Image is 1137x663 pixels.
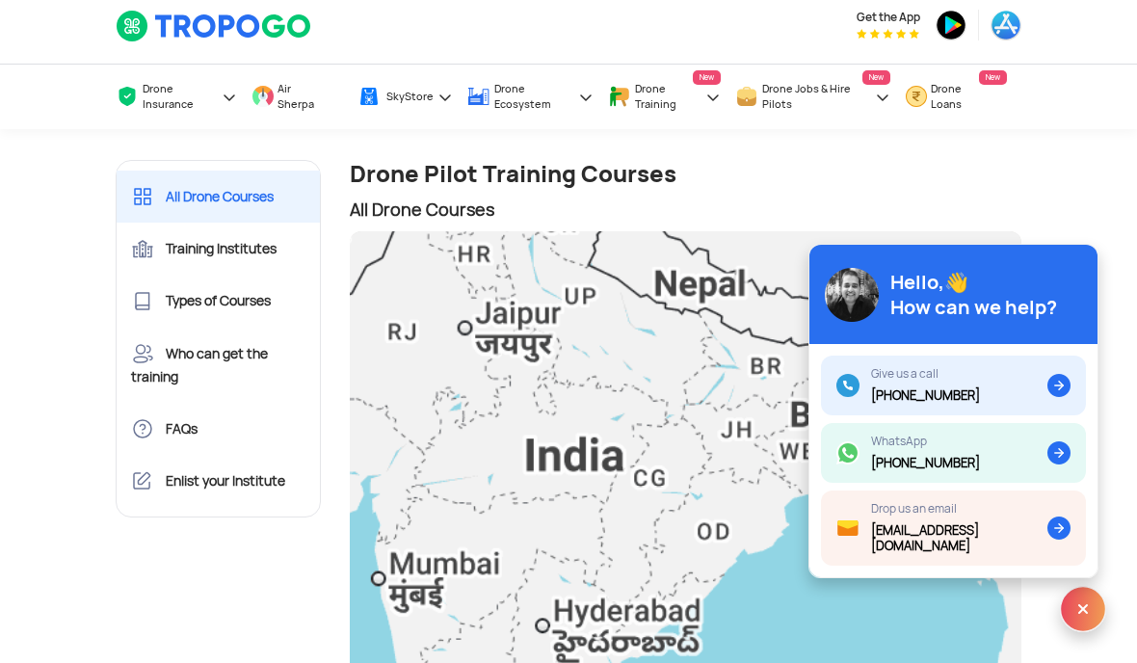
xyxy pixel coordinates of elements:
[1060,586,1106,632] img: ic_x.svg
[871,502,1047,516] div: Drop us an email
[857,29,919,39] img: App Raking
[931,81,988,112] span: Drone Loans
[821,423,1086,483] a: WhatsApp[PHONE_NUMBER]
[871,367,980,381] div: Give us a call
[825,268,879,322] img: img_avatar@2x.png
[905,65,1007,129] a: Drone LoansNew
[836,374,859,397] img: ic_call.svg
[890,270,1057,320] div: Hello,👋 How can we help?
[836,441,859,464] img: ic_whatsapp.svg
[821,491,1086,566] a: Drop us an email[EMAIL_ADDRESS][DOMAIN_NAME]
[836,517,859,540] img: ic_mail.svg
[635,81,701,112] span: Drone Training
[1047,374,1071,397] img: ic_arrow.svg
[979,70,1007,85] span: New
[871,388,980,404] div: [PHONE_NUMBER]
[278,81,324,112] span: Air Sherpa
[871,523,1047,554] div: [EMAIL_ADDRESS][DOMAIN_NAME]
[693,70,721,85] span: New
[762,81,871,112] span: Drone Jobs & Hire Pilots
[117,328,320,403] a: Who can get the training
[871,456,980,471] div: [PHONE_NUMBER]
[116,65,237,129] a: Drone Insurance
[350,160,1022,188] h1: Drone Pilot Training Courses
[821,356,1086,415] a: Give us a call[PHONE_NUMBER]
[494,81,575,112] span: Drone Ecosystem
[871,435,980,448] div: WhatsApp
[991,10,1021,40] img: ic_appstore.png
[117,171,320,223] a: All Drone Courses
[116,10,313,42] img: TropoGo Logo
[862,70,890,85] span: New
[467,65,594,129] a: Drone Ecosystem
[117,223,320,275] a: Training Institutes
[857,10,920,25] span: Get the App
[357,68,453,125] a: SkyStore
[608,65,721,129] a: Drone TrainingNew
[350,196,1022,224] h2: All Drone Courses
[1047,517,1071,540] img: ic_arrow.svg
[117,455,320,507] a: Enlist your Institute
[251,65,343,129] a: Air Sherpa
[386,89,434,104] span: SkyStore
[1047,441,1071,464] img: ic_arrow.svg
[117,275,320,327] a: Types of Courses
[936,10,966,40] img: ic_playstore.png
[143,81,218,112] span: Drone Insurance
[117,403,320,455] a: FAQs
[735,65,890,129] a: Drone Jobs & Hire PilotsNew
